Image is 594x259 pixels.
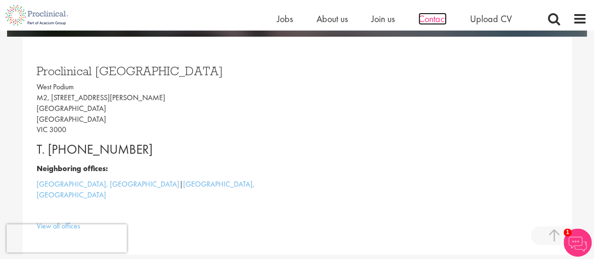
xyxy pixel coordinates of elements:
a: About us [316,13,348,25]
a: [GEOGRAPHIC_DATA], [GEOGRAPHIC_DATA] [37,179,179,189]
p: West Podium M2, [STREET_ADDRESS][PERSON_NAME] [GEOGRAPHIC_DATA] [GEOGRAPHIC_DATA] VIC 3000 [37,82,290,135]
span: 1 [563,228,571,236]
div: To enrich screen reader interactions, please activate Accessibility in Grammarly extension settings [7,37,587,255]
b: Neighboring offices: [37,164,108,173]
a: [GEOGRAPHIC_DATA], [GEOGRAPHIC_DATA] [37,179,255,200]
p: T. [PHONE_NUMBER] [37,140,290,159]
a: View all offices [37,221,80,231]
iframe: reCAPTCHA [7,224,127,252]
h3: Proclinical [GEOGRAPHIC_DATA] [37,65,290,77]
a: Upload CV [470,13,512,25]
p: | [37,179,290,201]
a: Contact [418,13,447,25]
a: Jobs [277,13,293,25]
a: Join us [371,13,395,25]
img: Chatbot [563,228,592,257]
